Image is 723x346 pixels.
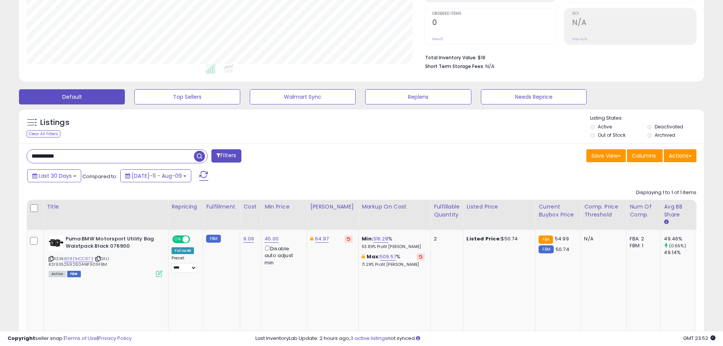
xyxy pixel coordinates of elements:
[630,235,655,242] div: FBA: 2
[27,130,60,137] div: Clear All Filters
[362,235,425,250] div: %
[425,54,477,61] b: Total Inventory Value:
[49,235,64,251] img: 41yX6iJTzOL._SL40_.jpg
[434,203,460,219] div: Fulfillable Quantity
[655,123,683,130] label: Deactivated
[243,235,254,243] a: 9.09
[584,203,623,219] div: Comp. Price Threshold
[189,236,201,243] span: OFF
[572,37,587,41] small: Prev: N/A
[572,18,696,28] h2: N/A
[590,115,704,122] p: Listing States:
[664,219,668,226] small: Avg BB Share.
[466,203,532,211] div: Listed Price
[365,89,471,104] button: Replens
[8,335,35,342] strong: Copyright
[19,89,125,104] button: Default
[367,253,380,260] b: Max:
[362,253,425,267] div: %
[636,189,696,196] div: Displaying 1 to 1 of 1 items
[664,203,691,219] div: Avg BB Share
[49,235,162,276] div: ASIN:
[39,172,72,180] span: Last 30 Days
[265,203,304,211] div: Min Price
[8,335,132,342] div: seller snap | |
[584,235,621,242] div: N/A
[359,200,431,230] th: The percentage added to the cost of goods (COGS) that forms the calculator for Min & Max prices.
[373,235,388,243] a: 316.28
[49,271,66,277] span: All listings currently available for purchase on Amazon
[250,89,356,104] button: Walmart Sync
[206,203,237,211] div: Fulfillment
[65,335,97,342] a: Terms of Use
[98,335,132,342] a: Privacy Policy
[539,235,553,244] small: FBA
[40,117,69,128] h5: Listings
[586,149,626,162] button: Save View
[539,203,578,219] div: Current Buybox Price
[627,149,663,162] button: Columns
[255,335,715,342] div: Last InventoryLab Update: 2 hours ago, not synced.
[466,235,529,242] div: $50.74
[362,244,425,250] p: 63.89% Profit [PERSON_NAME]
[485,63,495,70] span: N/A
[555,235,569,242] span: 54.99
[539,245,553,253] small: FBM
[432,12,556,16] span: Ordered Items
[66,235,158,251] b: Puma BMW Motorsport Utility Bag Waistpack Black 076900
[630,203,657,219] div: Num of Comp.
[172,256,197,273] div: Preset:
[315,235,329,243] a: 64.97
[64,256,93,262] a: B08DHCC873
[432,37,443,41] small: Prev: 0
[630,242,655,249] div: FBM: 1
[425,52,691,62] li: $18
[206,235,221,243] small: FBM
[362,262,425,267] p: 71.29% Profit [PERSON_NAME]
[67,271,81,277] span: FBM
[632,152,656,160] span: Columns
[173,236,183,243] span: ON
[132,172,182,180] span: [DATE]-11 - Aug-09
[362,235,373,242] b: Min:
[425,63,484,70] b: Short Term Storage Fees:
[481,89,587,104] button: Needs Reprice
[350,335,387,342] a: 3 active listings
[211,149,241,163] button: Filters
[265,235,279,243] a: 45.00
[47,203,165,211] div: Title
[432,18,556,28] h2: 0
[134,89,240,104] button: Top Sellers
[556,246,569,253] span: 50.74
[664,249,695,256] div: 49.14%
[310,203,355,211] div: [PERSON_NAME]
[572,12,696,16] span: ROI
[380,253,396,261] a: 509.57
[82,173,117,180] span: Compared to:
[655,132,675,138] label: Archived
[120,169,191,182] button: [DATE]-11 - Aug-09
[683,335,715,342] span: 2025-09-9 23:52 GMT
[598,123,612,130] label: Active
[27,169,81,182] button: Last 30 Days
[669,243,686,249] small: (0.65%)
[466,235,501,242] b: Listed Price:
[664,235,695,242] div: 49.46%
[243,203,258,211] div: Cost
[49,256,110,267] span: | SKU: RS193525926044#909FBM
[265,244,301,266] div: Disable auto adjust min
[434,235,457,242] div: 2
[172,203,200,211] div: Repricing
[172,247,194,254] div: Follow BB
[598,132,625,138] label: Out of Stock
[362,203,427,211] div: Markup on Cost
[664,149,696,162] button: Actions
